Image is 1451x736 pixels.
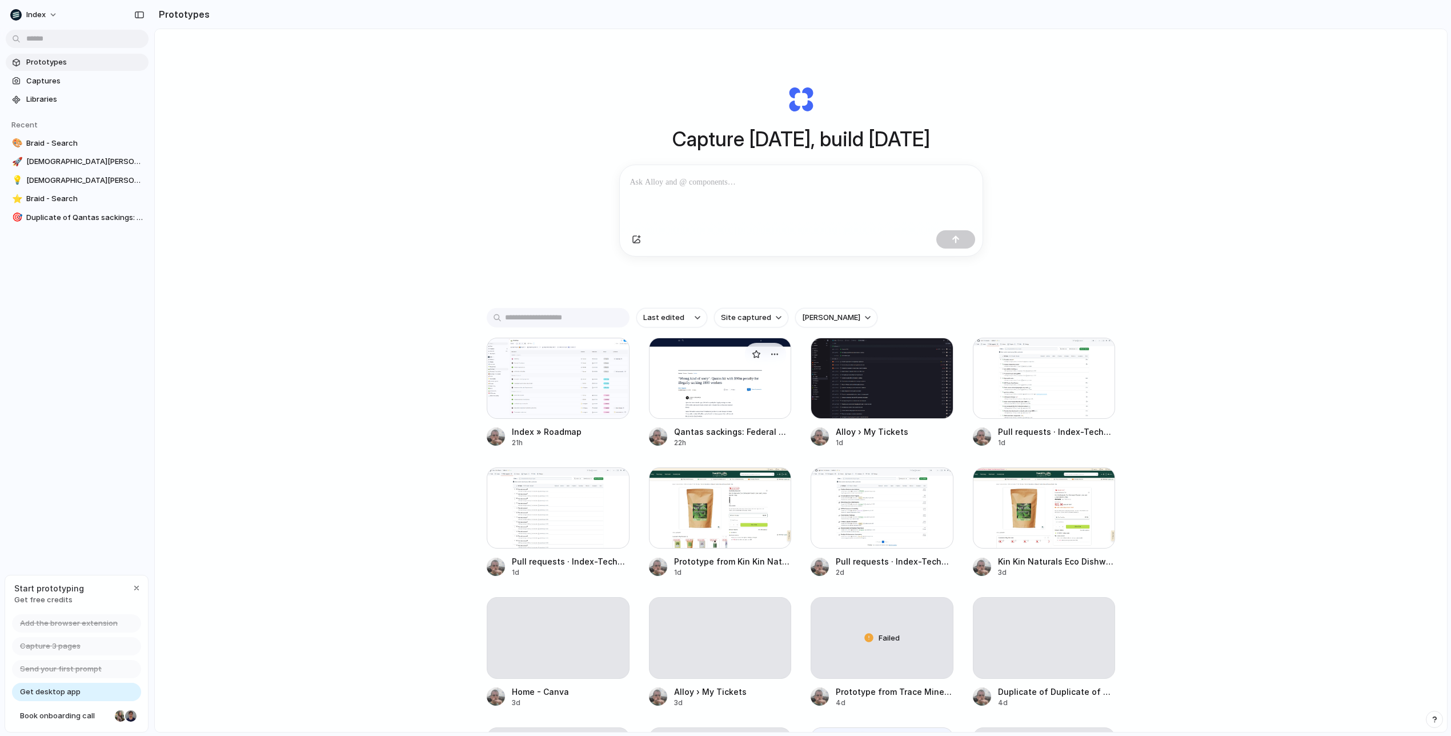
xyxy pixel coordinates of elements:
[20,618,118,629] span: Add the browser extension
[998,698,1116,708] div: 4d
[26,193,144,205] span: Braid - Search
[811,597,953,707] a: FailedPrototype from Trace Minerals Drops Glass - Trace Minerals4d
[836,698,953,708] div: 4d
[26,75,144,87] span: Captures
[811,338,953,448] a: Alloy › My TicketsAlloy › My Tickets1d
[26,212,144,223] span: Duplicate of Qantas sackings: Federal Court hits airline with $90m penalty for 1800 illegal sacki...
[795,308,877,327] button: [PERSON_NAME]
[998,567,1116,578] div: 3d
[6,6,63,24] button: Index
[998,426,1116,438] div: Pull requests · Index-Technologies/index
[836,555,953,567] div: Pull requests · Index-Technologies/index
[973,467,1116,578] a: Kin Kin Naturals Eco Dishwash Powder Lime and Lemon Myrtle 2.5kg | HealthylifeKin Kin Naturals Ec...
[649,467,792,578] a: Prototype from Kin Kin Naturals Eco Dishwash Powder Lime and Lemon Myrtle 2.5kg | HealthylifeProt...
[836,567,953,578] div: 2d
[12,707,141,725] a: Book onboarding call
[998,686,1116,698] div: Duplicate of Duplicate of Duplicate of Duplicate of [PERSON_NAME]
[20,710,110,722] span: Book onboarding call
[10,156,22,167] button: 🚀
[6,54,149,71] a: Prototypes
[512,438,582,448] div: 21h
[10,138,22,149] button: 🎨
[11,120,38,129] span: Recent
[26,9,46,21] span: Index
[674,567,792,578] div: 1d
[721,312,771,323] span: Site captured
[6,172,149,189] a: 💡[DEMOGRAPHIC_DATA][PERSON_NAME]
[6,153,149,170] a: 🚀[DEMOGRAPHIC_DATA][PERSON_NAME]
[26,156,144,167] span: [DEMOGRAPHIC_DATA][PERSON_NAME]
[20,663,102,675] span: Send your first prompt
[487,467,630,578] a: Pull requests · Index-Technologies/indexPull requests · Index-Technologies/index1d
[672,124,930,154] h1: Capture [DATE], build [DATE]
[26,138,144,149] span: Braid - Search
[998,555,1116,567] div: Kin Kin Naturals Eco Dishwash Powder Lime and [PERSON_NAME] 2.5kg | Healthylife
[26,94,144,105] span: Libraries
[10,212,22,223] button: 🎯
[12,174,20,187] div: 💡
[12,155,20,169] div: 🚀
[649,597,792,707] a: Alloy › My TicketsAlloy › My Tickets3d
[649,338,792,448] a: Qantas sackings: Federal Court hits airline with $90m penalty for 1800 illegal sackings in 2020Qa...
[836,438,908,448] div: 1d
[114,709,127,723] div: Nicole Kubica
[14,582,84,594] span: Start prototyping
[674,438,792,448] div: 22h
[512,555,630,567] div: Pull requests · Index-Technologies/index
[10,175,22,186] button: 💡
[998,438,1116,448] div: 1d
[973,597,1116,707] a: Duplicate of Duplicate of Duplicate of Duplicate of Christian IaculloDuplicate of Duplicate of Du...
[836,686,953,698] div: Prototype from Trace Minerals Drops Glass - Trace Minerals
[674,555,792,567] div: Prototype from Kin Kin Naturals Eco Dishwash Powder Lime and [PERSON_NAME] 2.5kg | Healthylife
[20,686,81,698] span: Get desktop app
[674,698,747,708] div: 3d
[836,426,908,438] div: Alloy › My Tickets
[6,209,149,226] a: 🎯Duplicate of Qantas sackings: Federal Court hits airline with $90m penalty for 1800 illegal sack...
[6,135,149,152] a: 🎨Braid - Search
[12,137,20,150] div: 🎨
[6,190,149,207] a: ⭐Braid - Search
[12,193,20,206] div: ⭐
[487,338,630,448] a: Index » RoadmapIndex » Roadmap21h
[6,91,149,108] a: Libraries
[811,467,953,578] a: Pull requests · Index-Technologies/indexPull requests · Index-Technologies/index2d
[20,641,81,652] span: Capture 3 pages
[643,312,684,323] span: Last edited
[487,597,630,707] a: Home - CanvaHome - Canva3d
[714,308,788,327] button: Site captured
[879,633,900,644] span: Failed
[802,312,860,323] span: [PERSON_NAME]
[154,7,210,21] h2: Prototypes
[26,175,144,186] span: [DEMOGRAPHIC_DATA][PERSON_NAME]
[973,338,1116,448] a: Pull requests · Index-Technologies/indexPull requests · Index-Technologies/index1d
[512,567,630,578] div: 1d
[636,308,707,327] button: Last edited
[512,698,569,708] div: 3d
[26,57,144,68] span: Prototypes
[512,426,582,438] div: Index » Roadmap
[12,211,20,224] div: 🎯
[674,426,792,438] div: Qantas sackings: Federal Court hits airline with $90m penalty for 1800 illegal sackings in [DATE]
[674,686,747,698] div: Alloy › My Tickets
[512,686,569,698] div: Home - Canva
[6,73,149,90] a: Captures
[14,594,84,606] span: Get free credits
[124,709,138,723] div: Christian Iacullo
[12,683,141,701] a: Get desktop app
[10,193,22,205] button: ⭐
